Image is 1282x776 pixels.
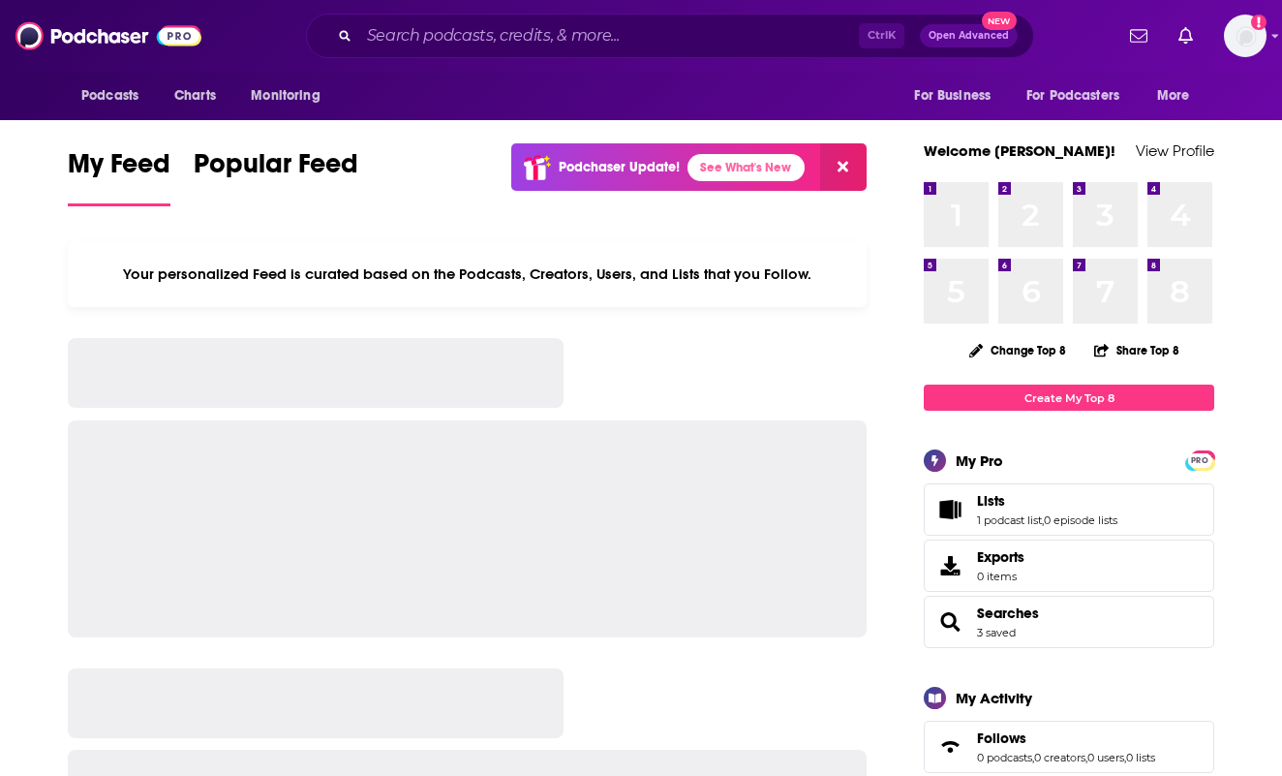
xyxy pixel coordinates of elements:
a: Charts [162,78,228,114]
a: View Profile [1136,141,1214,160]
span: PRO [1188,453,1211,468]
span: , [1032,751,1034,764]
span: For Business [914,82,991,109]
span: Exports [977,548,1024,566]
span: New [982,12,1017,30]
a: 3 saved [977,626,1016,639]
span: , [1085,751,1087,764]
span: Monitoring [251,82,320,109]
span: , [1042,513,1044,527]
span: Lists [924,483,1214,536]
span: Follows [977,729,1026,747]
a: Follows [931,733,969,760]
a: 0 creators [1034,751,1085,764]
a: 0 users [1087,751,1124,764]
button: open menu [900,78,1015,114]
a: Searches [931,608,969,636]
span: Podcasts [81,82,138,109]
button: Change Top 8 [958,338,1078,362]
button: Show profile menu [1224,15,1267,57]
a: PRO [1188,452,1211,467]
span: Logged in as isaacsongster [1224,15,1267,57]
span: , [1124,751,1126,764]
a: 0 episode lists [1044,513,1117,527]
a: 0 podcasts [977,751,1032,764]
button: open menu [1014,78,1147,114]
button: open menu [68,78,164,114]
span: 0 items [977,570,1024,583]
img: Podchaser - Follow, Share and Rate Podcasts [15,17,201,54]
a: Show notifications dropdown [1122,19,1155,52]
button: open menu [1144,78,1214,114]
span: Lists [977,492,1005,510]
a: Welcome [PERSON_NAME]! [924,141,1115,160]
div: My Pro [956,451,1003,470]
input: Search podcasts, credits, & more... [359,20,859,51]
a: 0 lists [1126,751,1155,764]
a: Show notifications dropdown [1171,19,1201,52]
span: Charts [174,82,216,109]
span: Exports [931,552,969,579]
img: User Profile [1224,15,1267,57]
button: open menu [237,78,345,114]
span: For Podcasters [1026,82,1119,109]
a: My Feed [68,147,170,206]
a: See What's New [687,154,805,181]
a: Lists [977,492,1117,510]
div: Search podcasts, credits, & more... [306,14,1034,58]
a: Searches [977,605,1039,622]
p: Podchaser Update! [559,159,680,175]
a: Follows [977,729,1155,747]
span: Open Advanced [929,31,1009,41]
svg: Add a profile image [1251,15,1267,30]
a: 1 podcast list [977,513,1042,527]
a: Lists [931,496,969,523]
span: Popular Feed [194,147,358,192]
span: Searches [924,596,1214,648]
button: Share Top 8 [1093,331,1180,369]
a: Exports [924,540,1214,592]
span: Ctrl K [859,23,904,48]
span: Follows [924,721,1214,773]
button: Open AdvancedNew [920,24,1018,47]
div: Your personalized Feed is curated based on the Podcasts, Creators, Users, and Lists that you Follow. [68,241,867,307]
div: My Activity [956,689,1032,707]
a: Create My Top 8 [924,385,1214,411]
span: My Feed [68,147,170,192]
a: Popular Feed [194,147,358,206]
span: More [1157,82,1190,109]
